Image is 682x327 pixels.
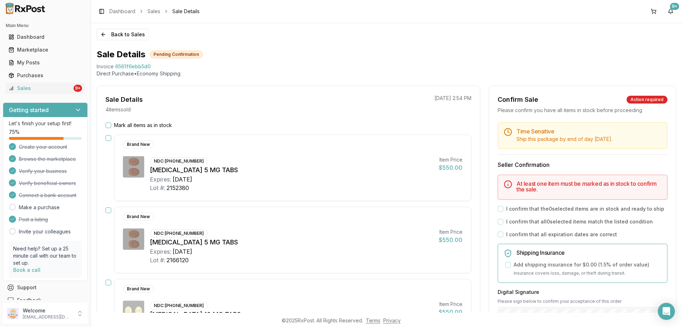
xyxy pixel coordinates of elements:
[150,165,433,175] div: [MEDICAL_DATA] 5 MG TABS
[13,267,40,273] a: Book a call
[9,72,82,79] div: Purchases
[150,310,433,320] div: [MEDICAL_DATA] 10 MG TABS
[97,70,676,77] p: Direct Purchase • Economy Shipping
[150,256,165,264] div: Lot #:
[123,228,144,250] img: Eliquis 5 MG TABS
[658,303,675,320] div: Open Intercom Messenger
[150,175,171,184] div: Expires:
[9,128,20,136] span: 75 %
[6,23,85,28] h2: Main Menu
[109,8,135,15] a: Dashboard
[19,155,76,163] span: Browse the marketplace
[114,122,172,129] label: Mark all items as in stock
[19,216,48,223] span: Post a listing
[147,8,160,15] a: Sales
[3,3,48,14] img: RxPost Logo
[173,247,192,256] div: [DATE]
[9,33,82,41] div: Dashboard
[23,314,72,320] p: [EMAIL_ADDRESS][DOMAIN_NAME]
[439,156,462,163] div: Item Price
[97,29,149,40] button: Back to Sales
[17,297,41,304] span: Feedback
[173,175,192,184] div: [DATE]
[19,228,71,235] a: Invite your colleagues
[123,301,144,322] img: Jardiance 10 MG TABS
[150,247,171,256] div: Expires:
[3,57,88,68] button: My Posts
[6,43,85,56] a: Marketplace
[439,308,462,316] div: $550.00
[498,95,538,105] div: Confirm Sale
[123,213,154,221] div: Brand New
[74,85,82,92] div: 9+
[627,96,667,104] div: Action required
[23,307,72,314] p: Welcome
[3,83,88,94] button: Sales9+
[19,192,76,199] span: Connect a bank account
[9,85,72,92] div: Sales
[506,218,653,225] label: I confirm that all 0 selected items match the listed condition
[150,184,165,192] div: Lot #:
[498,299,667,304] p: Please sign below to confirm your acceptance of this order
[97,49,145,60] h1: Sale Details
[3,44,88,56] button: Marketplace
[19,143,67,151] span: Create your account
[150,237,433,247] div: [MEDICAL_DATA] 5 MG TABS
[506,205,664,212] label: I confirm that the 0 selected items are in stock and ready to ship
[115,63,151,70] span: 6561f6ebb5d0
[439,163,462,172] div: $550.00
[383,317,401,323] a: Privacy
[150,51,203,58] div: Pending Confirmation
[123,156,144,178] img: Eliquis 5 MG TABS
[19,180,76,187] span: Verify beneficial owners
[150,230,208,237] div: NDC: [PHONE_NUMBER]
[498,107,667,114] div: Please confirm you have all items in stock before proceeding
[7,308,18,319] img: User avatar
[6,56,85,69] a: My Posts
[9,120,82,127] p: Let's finish your setup first!
[514,261,649,268] label: Add shipping insurance for $0.00 ( 1.5 % of order value)
[109,8,200,15] nav: breadcrumb
[514,270,661,277] p: Insurance covers loss, damage, or theft during transit.
[439,301,462,308] div: Item Price
[172,8,200,15] span: Sale Details
[670,3,679,10] div: 9+
[9,106,49,114] h3: Getting started
[516,136,612,142] span: Ship this package by end of day [DATE] .
[9,46,82,53] div: Marketplace
[6,69,85,82] a: Purchases
[105,95,143,105] div: Sale Details
[19,168,67,175] span: Verify your business
[123,141,154,148] div: Brand New
[97,63,114,70] div: Invoice
[167,256,189,264] div: 2166120
[516,181,661,192] h5: At least one item must be marked as in stock to confirm the sale.
[516,128,661,134] h5: Time Sensitive
[366,317,380,323] a: Terms
[167,184,189,192] div: 2152380
[3,31,88,43] button: Dashboard
[516,250,661,255] h5: Shipping Insurance
[13,245,77,267] p: Need help? Set up a 25 minute call with our team to set up.
[6,82,85,95] a: Sales9+
[6,31,85,43] a: Dashboard
[105,106,131,113] p: 4 item s sold
[3,294,88,307] button: Feedback
[19,204,60,211] a: Make a purchase
[439,236,462,244] div: $550.00
[439,228,462,236] div: Item Price
[9,59,82,66] div: My Posts
[506,231,617,238] label: I confirm that all expiration dates are correct
[498,160,667,169] h3: Seller Confirmation
[3,70,88,81] button: Purchases
[150,302,208,310] div: NDC: [PHONE_NUMBER]
[665,6,676,17] button: 9+
[3,281,88,294] button: Support
[150,157,208,165] div: NDC: [PHONE_NUMBER]
[498,289,667,296] h3: Digital Signature
[434,95,471,102] p: [DATE] 2:54 PM
[123,285,154,293] div: Brand New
